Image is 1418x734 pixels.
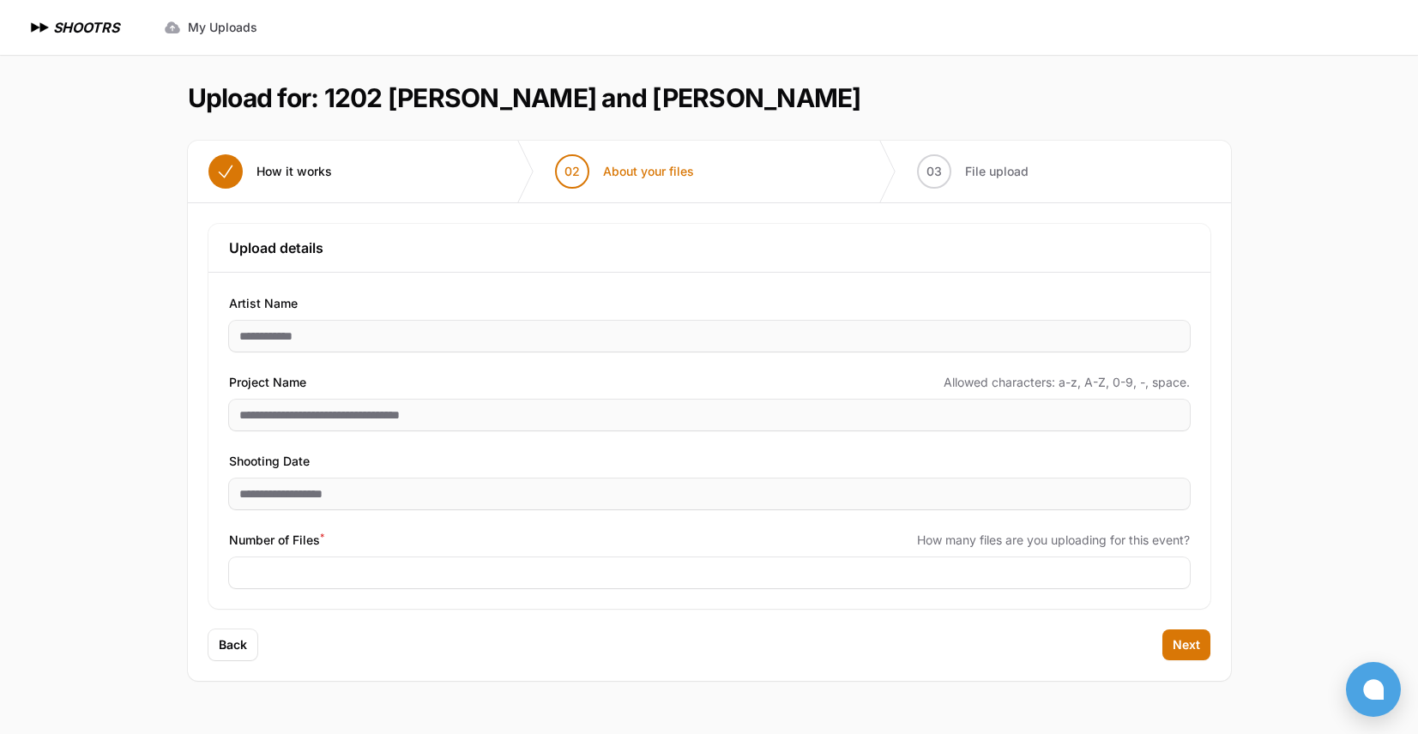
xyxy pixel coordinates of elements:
[1173,636,1200,653] span: Next
[229,530,324,550] span: Number of Files
[603,163,694,180] span: About your files
[1346,662,1401,717] button: Open chat window
[926,163,942,180] span: 03
[229,372,306,393] span: Project Name
[188,141,353,202] button: How it works
[27,17,53,38] img: SHOOTRS
[229,451,310,472] span: Shooting Date
[229,238,1190,258] h3: Upload details
[965,163,1029,180] span: File upload
[1162,629,1210,660] button: Next
[229,293,298,314] span: Artist Name
[188,82,861,113] h1: Upload for: 1202 [PERSON_NAME] and [PERSON_NAME]
[27,17,119,38] a: SHOOTRS SHOOTRS
[256,163,332,180] span: How it works
[188,19,257,36] span: My Uploads
[944,374,1190,391] span: Allowed characters: a-z, A-Z, 0-9, -, space.
[564,163,580,180] span: 02
[534,141,715,202] button: 02 About your files
[53,17,119,38] h1: SHOOTRS
[208,629,257,660] button: Back
[154,12,268,43] a: My Uploads
[917,532,1190,549] span: How many files are you uploading for this event?
[896,141,1049,202] button: 03 File upload
[219,636,247,653] span: Back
